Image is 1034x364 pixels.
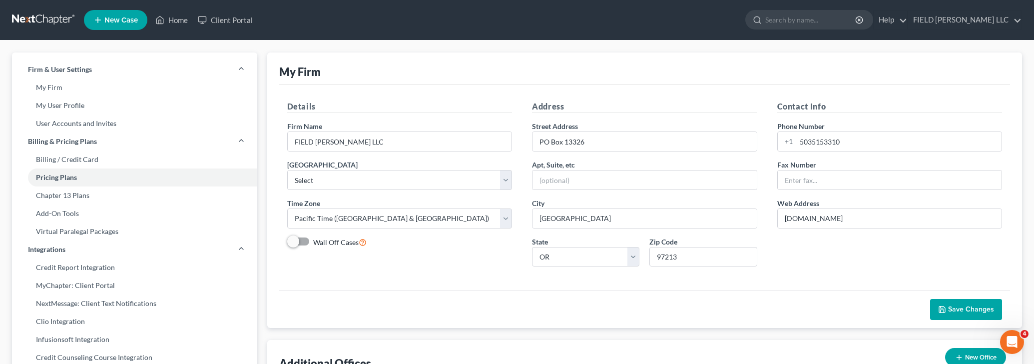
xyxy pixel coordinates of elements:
span: Integrations [28,244,65,254]
a: Home [150,11,193,29]
span: Save Changes [948,305,994,313]
a: Client Portal [193,11,258,29]
input: Enter address... [532,132,757,151]
div: +1 [778,132,796,151]
label: State [532,236,548,247]
a: My Firm [12,78,257,96]
a: NextMessage: Client Text Notifications [12,294,257,312]
a: Virtual Paralegal Packages [12,222,257,240]
input: Enter phone... [796,132,1002,151]
a: Billing / Credit Card [12,150,257,168]
span: Billing & Pricing Plans [28,136,97,146]
a: My User Profile [12,96,257,114]
a: Infusionsoft Integration [12,330,257,348]
label: City [532,198,544,208]
input: Enter fax... [778,170,1002,189]
span: New Case [104,16,138,24]
input: Enter city... [532,209,757,228]
input: (optional) [532,170,757,189]
a: Chapter 13 Plans [12,186,257,204]
div: My Firm [279,64,321,79]
label: Web Address [777,198,819,208]
span: Firm Name [287,122,322,130]
a: MyChapter: Client Portal [12,276,257,294]
a: User Accounts and Invites [12,114,257,132]
a: Add-On Tools [12,204,257,222]
label: Apt, Suite, etc [532,159,575,170]
input: XXXXX [649,247,757,267]
input: Search by name... [765,10,857,29]
label: Zip Code [649,236,677,247]
h5: Contact Info [777,100,1003,113]
label: Phone Number [777,121,825,131]
a: Pricing Plans [12,168,257,186]
a: Billing & Pricing Plans [12,132,257,150]
a: FIELD [PERSON_NAME] LLC [908,11,1022,29]
a: Credit Report Integration [12,258,257,276]
span: Firm & User Settings [28,64,92,74]
a: Integrations [12,240,257,258]
span: Wall Off Cases [313,238,359,246]
label: Fax Number [777,159,816,170]
label: Street Address [532,121,578,131]
input: Enter name... [288,132,512,151]
label: Time Zone [287,198,320,208]
button: Save Changes [930,299,1002,320]
a: Firm & User Settings [12,60,257,78]
span: 4 [1021,330,1029,338]
a: Help [874,11,907,29]
label: [GEOGRAPHIC_DATA] [287,159,358,170]
a: Clio Integration [12,312,257,330]
h5: Address [532,100,757,113]
h5: Details [287,100,513,113]
input: Enter web address.... [778,209,1002,228]
iframe: Intercom live chat [1000,330,1024,354]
